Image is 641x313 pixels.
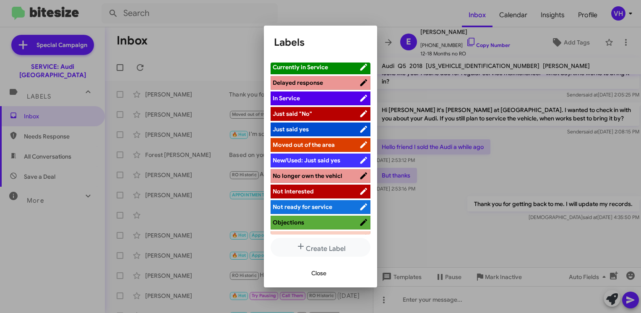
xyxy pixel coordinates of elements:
[273,63,328,71] span: Currently in Service
[273,219,304,226] span: Objections
[311,266,326,281] span: Close
[271,238,370,257] button: Create Label
[274,36,367,49] h1: Labels
[273,203,332,211] span: Not ready for service
[273,172,342,180] span: No longer own the vehicl
[273,79,323,86] span: Delayed response
[273,141,335,149] span: Moved out of the area
[273,156,340,164] span: New/Used: Just said yes
[273,234,308,242] span: Pending Info
[273,110,312,117] span: Just said "No"
[273,188,314,195] span: Not Interested
[305,266,333,281] button: Close
[273,125,309,133] span: Just said yes
[273,94,300,102] span: In Service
